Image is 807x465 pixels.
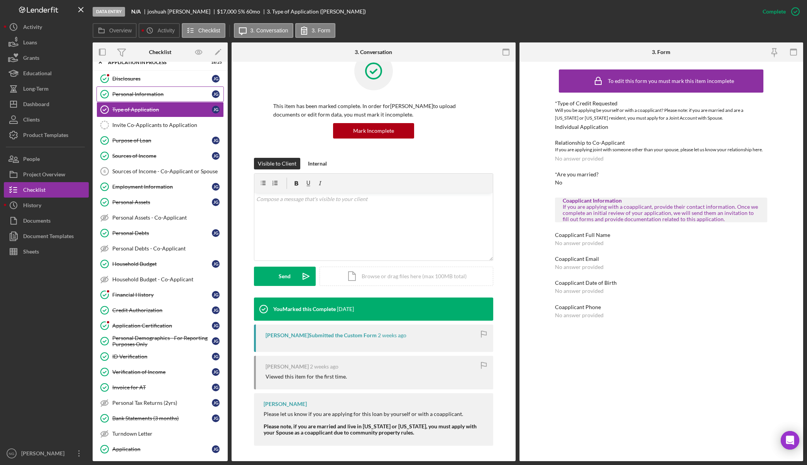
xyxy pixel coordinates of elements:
[147,8,217,15] div: joshuah [PERSON_NAME]
[4,66,89,81] button: Educational
[4,151,89,167] a: People
[96,256,224,272] a: Household Budgetjg
[157,27,174,34] label: Activity
[608,78,734,84] div: To edit this form you must mark this item incomplete
[4,81,89,96] button: Long-Term
[4,19,89,35] button: Activity
[212,306,220,314] div: j g
[312,27,330,34] label: 3. Form
[93,23,137,38] button: Overview
[96,102,224,117] a: Type of Applicationjg
[96,86,224,102] a: Personal Informationjg
[23,50,39,68] div: Grants
[563,204,760,222] div: If you are applying with a coapplicant, provide their contact information. Once we complete an in...
[112,335,212,347] div: Personal Demographics - For Reporting Purposes Only
[4,213,89,228] button: Documents
[212,384,220,391] div: j g
[96,395,224,411] a: Personal Tax Returns (2yrs)jg
[212,337,220,345] div: j g
[93,7,125,17] div: Data Entry
[112,431,223,437] div: Turndown Letter
[555,156,604,162] div: No answer provided
[555,179,562,186] div: No
[112,91,212,97] div: Personal Information
[264,423,477,436] strong: Please note, if you are married and live in [US_STATE] or [US_STATE], you must apply with your Sp...
[755,4,803,19] button: Complete
[23,182,46,200] div: Checklist
[112,261,212,267] div: Household Budget
[96,210,224,225] a: Personal Assets - Co-Applicant
[4,112,89,127] button: Clients
[112,168,223,174] div: Sources of Income - Co-Applicant or Spouse
[96,441,224,457] a: Applicationjg
[96,380,224,395] a: Invoice for ATjg
[96,179,224,194] a: Employment Informationjg
[555,304,767,310] div: Coapplicant Phone
[182,23,225,38] button: Checklist
[96,349,224,364] a: ID Verificationjg
[266,332,377,338] div: [PERSON_NAME] Submitted the Custom Form
[212,75,220,83] div: j g
[96,225,224,241] a: Personal Debtsjg
[555,312,604,318] div: No answer provided
[96,426,224,441] a: Turndown Letter
[254,158,300,169] button: Visible to Client
[258,158,296,169] div: Visible to Client
[96,241,224,256] a: Personal Debts - Co-Applicant
[4,198,89,213] a: History
[96,133,224,148] a: Purpose of Loanjg
[23,19,42,37] div: Activity
[212,152,220,160] div: j g
[112,107,212,113] div: Type of Application
[353,123,394,139] div: Mark Incomplete
[212,183,220,191] div: j g
[96,148,224,164] a: Sources of Incomejg
[217,8,237,15] div: $17,000
[96,71,224,86] a: Disclosuresjg
[337,306,354,312] time: 2025-09-15 14:11
[23,96,49,114] div: Dashboard
[264,411,486,417] div: Please let us know if you are applying for this loan by yourself or with a coapplicant.
[264,401,307,407] div: [PERSON_NAME]
[112,199,212,205] div: Personal Assets
[112,400,212,406] div: Personal Tax Returns (2yrs)
[273,306,336,312] div: You Marked this Complete
[4,182,89,198] button: Checklist
[273,102,474,119] p: This item has been marked complete. In order for [PERSON_NAME] to upload documents or edit form d...
[112,215,223,221] div: Personal Assets - Co-Applicant
[131,8,141,15] b: N/A
[333,123,414,139] button: Mark Incomplete
[4,50,89,66] a: Grants
[112,153,212,159] div: Sources of Income
[212,90,220,98] div: j g
[212,137,220,144] div: j g
[208,60,222,65] div: 18 / 25
[4,127,89,143] button: Product Templates
[112,369,212,375] div: Verification of Income
[96,303,224,318] a: Credit Authorizationjg
[19,446,69,463] div: [PERSON_NAME]
[555,124,608,130] div: Individual Application
[4,35,89,50] a: Loans
[555,107,767,122] div: Will you be applying be yourself or with a coapplicant? Please note: if you are married and are a...
[555,171,767,178] div: *Are you married?
[555,256,767,262] div: Coapplicant Email
[212,229,220,237] div: j g
[246,8,260,15] div: 60 mo
[254,267,316,286] button: Send
[4,446,89,461] button: NG[PERSON_NAME]
[555,232,767,238] div: Coapplicant Full Name
[652,49,670,55] div: 3. Form
[555,240,604,246] div: No answer provided
[112,446,212,452] div: Application
[96,333,224,349] a: Personal Demographics - For Reporting Purposes Onlyjg
[112,122,223,128] div: Invite Co-Applicants to Application
[238,8,245,15] div: 5 %
[139,23,179,38] button: Activity
[212,353,220,360] div: j g
[4,228,89,244] button: Document Templates
[267,8,366,15] div: 3. Type of Application ([PERSON_NAME])
[212,414,220,422] div: j g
